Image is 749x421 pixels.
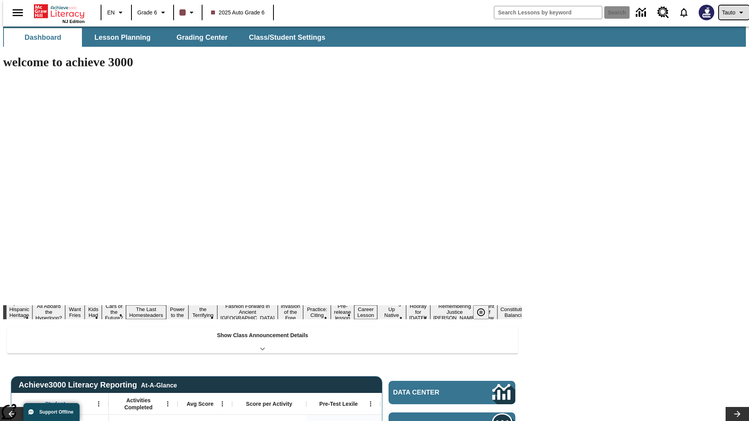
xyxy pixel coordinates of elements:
[83,28,162,47] button: Lesson Planning
[631,2,653,23] a: Data Center
[104,5,129,19] button: Language: EN, Select a language
[393,389,466,396] span: Data Center
[494,6,602,19] input: search field
[497,299,535,325] button: Slide 18 The Constitution's Balancing Act
[188,299,217,325] button: Slide 8 Attack of the Terrifying Tomatoes
[7,327,518,354] div: Show Class Announcement Details
[319,400,358,407] span: Pre-Test Lexile
[6,1,29,24] button: Open side menu
[246,400,293,407] span: Score per Activity
[176,5,199,19] button: Class color is dark brown. Change class color
[211,9,265,17] span: 2025 Auto Grade 6
[162,398,174,410] button: Open Menu
[32,302,65,322] button: Slide 2 All Aboard the Hyperloop?
[473,305,489,319] button: Pause
[23,403,80,421] button: Support Offline
[694,2,719,23] button: Select a new avatar
[243,28,332,47] button: Class/Student Settings
[62,19,85,24] span: NJ Edition
[278,296,304,328] button: Slide 10 The Invasion of the Free CD
[126,305,166,319] button: Slide 6 The Last Homesteaders
[93,398,105,410] button: Open Menu
[331,302,354,322] button: Slide 12 Pre-release lesson
[166,299,189,325] button: Slide 7 Solar Power to the People
[719,5,749,19] button: Profile/Settings
[389,381,515,404] a: Data Center
[19,380,177,389] span: Achieve3000 Literacy Reporting
[65,294,85,331] button: Slide 3 Do You Want Fries With That?
[137,9,157,17] span: Grade 6
[354,305,377,319] button: Slide 13 Career Lesson
[34,3,85,24] div: Home
[34,4,85,19] a: Home
[473,305,497,319] div: Pause
[406,302,430,322] button: Slide 15 Hooray for Constitution Day!
[39,409,73,415] span: Support Offline
[699,5,714,20] img: Avatar
[45,400,65,407] span: Student
[3,55,522,69] h1: welcome to achieve 3000
[113,397,164,411] span: Activities Completed
[102,302,126,322] button: Slide 5 Cars of the Future?
[134,5,171,19] button: Grade: Grade 6, Select a grade
[141,380,177,389] div: At-A-Glance
[85,294,102,331] button: Slide 4 Dirty Jobs Kids Had To Do
[365,398,376,410] button: Open Menu
[163,28,241,47] button: Grading Center
[186,400,213,407] span: Avg Score
[3,27,746,47] div: SubNavbar
[653,2,674,23] a: Resource Center, Will open in new tab
[430,302,479,322] button: Slide 16 Remembering Justice O'Connor
[217,331,308,340] p: Show Class Announcement Details
[107,9,115,17] span: EN
[726,407,749,421] button: Lesson carousel, Next
[217,398,228,410] button: Open Menu
[722,9,735,17] span: Tauto
[4,28,82,47] button: Dashboard
[674,2,694,23] a: Notifications
[303,299,331,325] button: Slide 11 Mixed Practice: Citing Evidence
[377,299,406,325] button: Slide 14 Cooking Up Native Traditions
[217,302,278,322] button: Slide 9 Fashion Forward in Ancient Rome
[6,299,32,325] button: Slide 1 ¡Viva Hispanic Heritage Month!
[3,28,332,47] div: SubNavbar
